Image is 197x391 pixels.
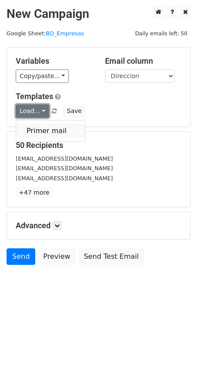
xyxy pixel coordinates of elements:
[37,248,76,265] a: Preview
[7,7,190,21] h2: New Campaign
[16,165,113,171] small: [EMAIL_ADDRESS][DOMAIN_NAME]
[78,248,144,265] a: Send Test Email
[16,175,113,182] small: [EMAIL_ADDRESS][DOMAIN_NAME]
[7,248,35,265] a: Send
[16,155,113,162] small: [EMAIL_ADDRESS][DOMAIN_NAME]
[16,124,85,138] a: Primer mail
[16,141,181,150] h5: 50 Recipients
[7,30,84,37] small: Google Sheet:
[105,56,181,66] h5: Email column
[16,92,53,101] a: Templates
[63,104,85,118] button: Save
[132,30,190,37] a: Daily emails left: 50
[16,69,69,83] a: Copy/paste...
[16,104,49,118] a: Load...
[16,187,52,198] a: +47 more
[153,349,197,391] iframe: Chat Widget
[16,56,92,66] h5: Variables
[153,349,197,391] div: Widget de chat
[16,221,181,230] h5: Advanced
[132,29,190,38] span: Daily emails left: 50
[46,30,84,37] a: BD_Empresas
